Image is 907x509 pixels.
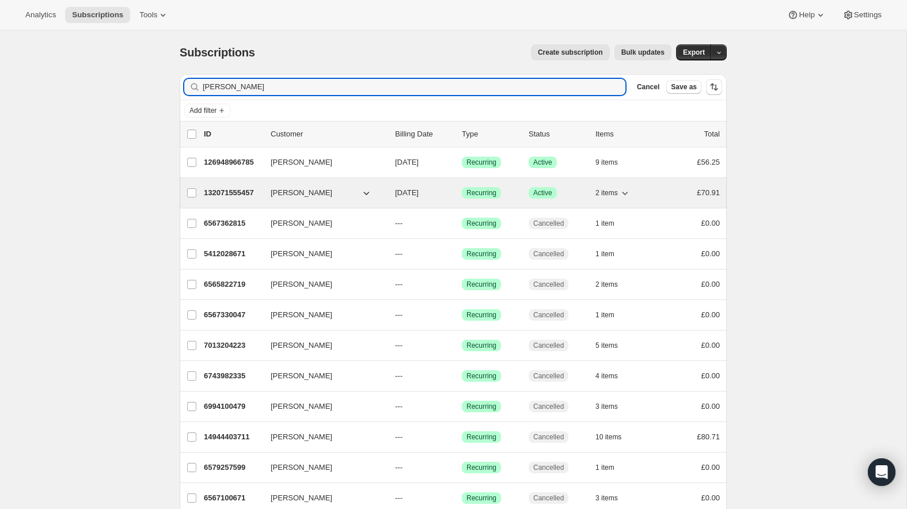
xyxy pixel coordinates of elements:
[533,341,564,350] span: Cancelled
[595,158,618,167] span: 9 items
[701,463,720,472] span: £0.00
[621,48,665,57] span: Bulk updates
[466,463,496,472] span: Recurring
[595,463,614,472] span: 1 item
[264,184,379,202] button: [PERSON_NAME]
[701,249,720,258] span: £0.00
[671,82,697,92] span: Save as
[264,214,379,233] button: [PERSON_NAME]
[264,306,379,324] button: [PERSON_NAME]
[395,128,453,140] p: Billing Date
[184,104,230,117] button: Add filter
[533,493,564,503] span: Cancelled
[204,429,720,445] div: 14944403711[PERSON_NAME]---SuccessRecurringCancelled10 items£80.71
[271,370,332,382] span: [PERSON_NAME]
[466,249,496,259] span: Recurring
[395,310,403,319] span: ---
[529,128,586,140] p: Status
[531,44,610,60] button: Create subscription
[595,310,614,320] span: 1 item
[204,398,720,415] div: 6994100479[PERSON_NAME]---SuccessRecurringCancelled3 items£0.00
[614,44,671,60] button: Bulk updates
[595,368,631,384] button: 4 items
[271,462,332,473] span: [PERSON_NAME]
[25,10,56,20] span: Analytics
[697,158,720,166] span: £56.25
[395,249,403,258] span: ---
[595,398,631,415] button: 3 items
[264,336,379,355] button: [PERSON_NAME]
[595,246,627,262] button: 1 item
[701,280,720,288] span: £0.00
[595,185,631,201] button: 2 items
[466,310,496,320] span: Recurring
[466,341,496,350] span: Recurring
[780,7,833,23] button: Help
[533,463,564,472] span: Cancelled
[72,10,123,20] span: Subscriptions
[264,153,379,172] button: [PERSON_NAME]
[271,431,332,443] span: [PERSON_NAME]
[595,341,618,350] span: 5 items
[395,158,419,166] span: [DATE]
[466,280,496,289] span: Recurring
[704,128,720,140] p: Total
[189,106,217,115] span: Add filter
[466,188,496,197] span: Recurring
[466,371,496,381] span: Recurring
[701,341,720,350] span: £0.00
[204,309,261,321] p: 6567330047
[271,309,332,321] span: [PERSON_NAME]
[706,79,722,95] button: Sort the results
[204,128,261,140] p: ID
[836,7,889,23] button: Settings
[676,44,712,60] button: Export
[595,402,618,411] span: 3 items
[395,432,403,441] span: ---
[271,218,332,229] span: [PERSON_NAME]
[462,128,519,140] div: Type
[595,276,631,293] button: 2 items
[595,154,631,170] button: 9 items
[799,10,814,20] span: Help
[204,248,261,260] p: 5412028671
[595,432,621,442] span: 10 items
[264,428,379,446] button: [PERSON_NAME]
[854,10,882,20] span: Settings
[538,48,603,57] span: Create subscription
[204,128,720,140] div: IDCustomerBilling DateTypeStatusItemsTotal
[203,79,625,95] input: Filter subscribers
[204,490,720,506] div: 6567100671[PERSON_NAME]---SuccessRecurringCancelled3 items£0.00
[697,188,720,197] span: £70.91
[204,431,261,443] p: 14944403711
[395,219,403,227] span: ---
[533,310,564,320] span: Cancelled
[204,279,261,290] p: 6565822719
[595,371,618,381] span: 4 items
[271,401,332,412] span: [PERSON_NAME]
[264,245,379,263] button: [PERSON_NAME]
[204,337,720,354] div: 7013204223[PERSON_NAME]---SuccessRecurringCancelled5 items£0.00
[466,432,496,442] span: Recurring
[65,7,130,23] button: Subscriptions
[466,493,496,503] span: Recurring
[595,307,627,323] button: 1 item
[533,371,564,381] span: Cancelled
[637,82,659,92] span: Cancel
[697,432,720,441] span: £80.71
[595,493,618,503] span: 3 items
[666,80,701,94] button: Save as
[595,429,634,445] button: 10 items
[271,340,332,351] span: [PERSON_NAME]
[533,158,552,167] span: Active
[204,492,261,504] p: 6567100671
[595,215,627,231] button: 1 item
[595,249,614,259] span: 1 item
[204,276,720,293] div: 6565822719[PERSON_NAME]---SuccessRecurringCancelled2 items£0.00
[701,310,720,319] span: £0.00
[204,185,720,201] div: 132071555457[PERSON_NAME][DATE]SuccessRecurringSuccessActive2 items£70.91
[595,459,627,476] button: 1 item
[701,219,720,227] span: £0.00
[18,7,63,23] button: Analytics
[264,367,379,385] button: [PERSON_NAME]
